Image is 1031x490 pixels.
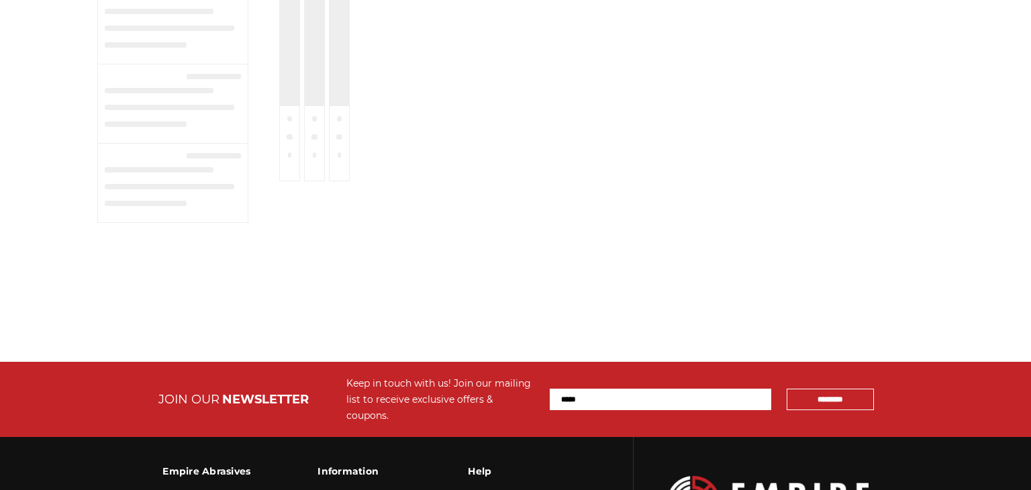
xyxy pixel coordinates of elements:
[162,457,250,485] h3: Empire Abrasives
[158,392,219,407] span: JOIN OUR
[317,457,401,485] h3: Information
[468,457,558,485] h3: Help
[346,375,536,424] div: Keep in touch with us! Join our mailing list to receive exclusive offers & coupons.
[222,392,309,407] span: NEWSLETTER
